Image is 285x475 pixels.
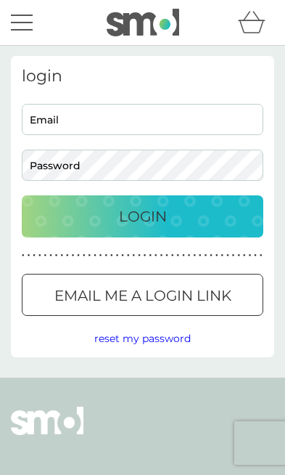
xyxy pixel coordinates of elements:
[38,252,41,259] p: ●
[138,252,141,259] p: ●
[22,67,263,86] h3: login
[260,252,263,259] p: ●
[221,252,224,259] p: ●
[88,252,91,259] p: ●
[110,252,113,259] p: ●
[249,252,252,259] p: ●
[205,252,207,259] p: ●
[22,252,25,259] p: ●
[199,252,202,259] p: ●
[238,8,274,37] div: basket
[22,274,263,316] button: Email me a login link
[60,252,63,259] p: ●
[72,252,75,259] p: ●
[55,252,58,259] p: ●
[83,252,86,259] p: ●
[121,252,124,259] p: ●
[237,252,240,259] p: ●
[177,252,180,259] p: ●
[22,195,263,238] button: Login
[33,252,36,259] p: ●
[107,9,179,36] img: smol
[144,252,146,259] p: ●
[94,330,191,346] button: reset my password
[149,252,152,259] p: ●
[171,252,174,259] p: ●
[160,252,163,259] p: ●
[226,252,229,259] p: ●
[133,252,136,259] p: ●
[99,252,102,259] p: ●
[28,252,30,259] p: ●
[94,252,96,259] p: ●
[232,252,235,259] p: ●
[154,252,157,259] p: ●
[104,252,107,259] p: ●
[44,252,47,259] p: ●
[77,252,80,259] p: ●
[119,205,167,228] p: Login
[49,252,52,259] p: ●
[210,252,212,259] p: ●
[127,252,130,259] p: ●
[215,252,218,259] p: ●
[11,9,33,36] button: menu
[54,284,231,307] p: Email me a login link
[165,252,168,259] p: ●
[116,252,119,259] p: ●
[243,252,246,259] p: ●
[188,252,191,259] p: ●
[254,252,257,259] p: ●
[66,252,69,259] p: ●
[182,252,185,259] p: ●
[193,252,196,259] p: ●
[11,407,83,456] img: smol
[94,332,191,345] span: reset my password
